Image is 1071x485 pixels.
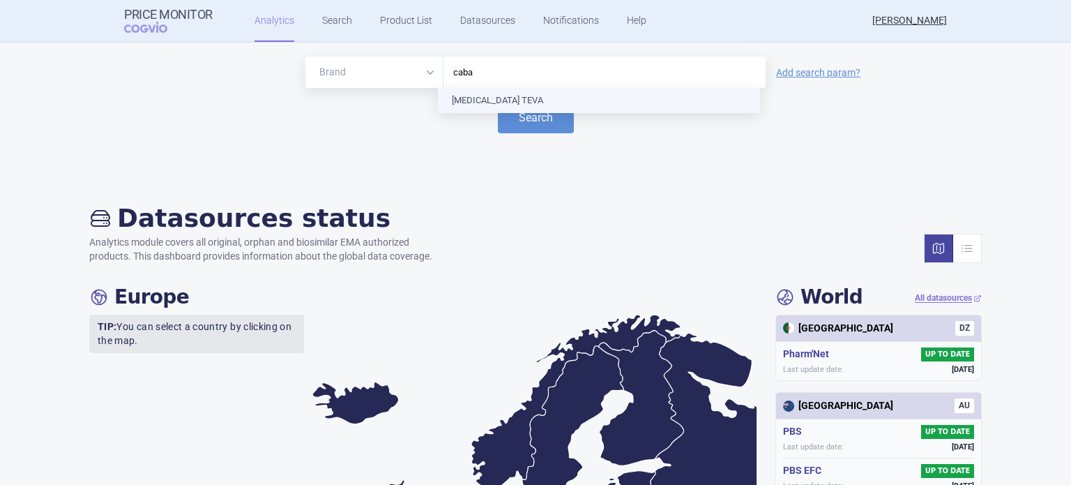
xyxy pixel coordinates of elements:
a: All datasources [915,292,982,304]
span: UP TO DATE [921,348,974,361]
strong: Price Monitor [124,8,213,22]
h5: PBS [783,425,807,439]
span: [DATE] [952,364,974,375]
h5: Pharm'Net [783,348,835,361]
li: [MEDICAL_DATA] TEVA [438,88,760,113]
a: Price MonitorCOGVIO [124,8,213,34]
div: [GEOGRAPHIC_DATA] [783,399,893,413]
p: You can select a country by clicking on the map. [89,315,304,353]
span: DZ [955,321,974,336]
img: Australia [783,401,794,412]
span: Last update date: [783,364,844,375]
p: Analytics module covers all original, orphan and biosimilar EMA authorized products. This dashboa... [89,236,446,263]
span: AU [955,398,974,413]
h2: Datasources status [89,203,446,233]
h5: PBS EFC [783,464,827,478]
button: Search [498,102,574,133]
h4: Europe [89,285,189,309]
span: [DATE] [952,442,974,452]
span: COGVIO [124,22,187,33]
span: Last update date: [783,442,844,452]
span: UP TO DATE [921,425,974,439]
span: UP TO DATE [921,464,974,478]
a: Add search param? [776,68,860,77]
h4: World [775,285,863,309]
strong: TIP: [98,321,116,332]
div: [GEOGRAPHIC_DATA] [783,322,893,336]
img: Algeria [783,322,794,334]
